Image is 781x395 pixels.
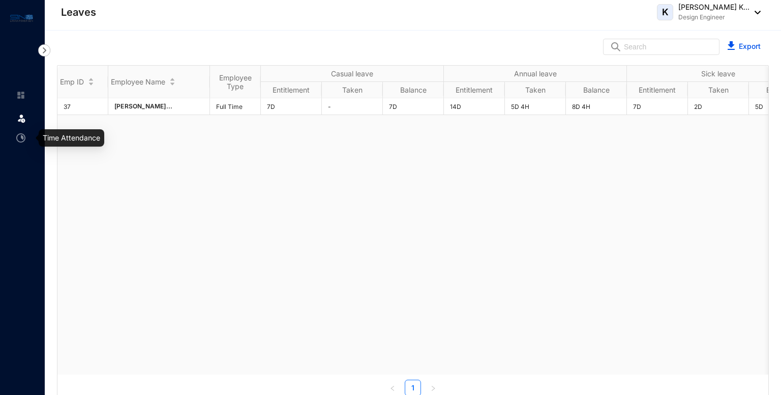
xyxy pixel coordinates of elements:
p: [PERSON_NAME] K... [678,2,749,12]
th: Taken [688,82,749,98]
span: K [662,8,669,17]
button: Export [719,39,769,55]
td: 8D 4H [566,98,627,115]
th: Emp ID [57,66,108,98]
span: right [430,385,436,391]
th: Balance [566,82,627,98]
span: Employee Name [111,77,165,86]
p: Leaves [61,5,96,19]
th: Casual leave [261,66,444,82]
th: Entitlement [627,82,688,98]
img: nav-icon-right.af6afadce00d159da59955279c43614e.svg [38,44,50,57]
li: Time Attendance [8,128,33,148]
img: dropdown-black.8e83cc76930a90b1a4fdb6d089b7bf3a.svg [749,11,761,14]
td: 5D 4H [505,98,566,115]
input: Search [624,39,713,54]
p: Design Engineer [678,12,749,22]
th: Entitlement [444,82,505,98]
span: Emp ID [60,77,84,86]
a: Export [739,42,761,50]
th: Taken [505,82,566,98]
span: [PERSON_NAME]... [114,102,172,110]
td: 14D [444,98,505,115]
th: Taken [322,82,383,98]
th: Balance [383,82,444,98]
img: search.8ce656024d3affaeffe32e5b30621cb7.svg [610,42,622,52]
td: - [322,98,383,115]
td: 2D [688,98,749,115]
td: 7D [627,98,688,115]
td: 37 [57,98,108,115]
li: Home [8,85,33,105]
img: blue-download.5ef7b2b032fd340530a27f4ceaf19358.svg [728,41,735,50]
th: Entitlement [261,82,322,98]
th: Annual leave [444,66,627,82]
img: time-attendance-unselected.8aad090b53826881fffb.svg [16,133,25,143]
img: logo [10,12,33,24]
img: leave.99b8a76c7fa76a53782d.svg [16,113,26,123]
td: 7D [383,98,444,115]
img: home-unselected.a29eae3204392db15eaf.svg [16,91,25,100]
td: 7D [261,98,322,115]
td: Full Time [210,98,261,115]
th: Employee Name [108,66,210,98]
span: left [389,385,396,391]
th: Employee Type [210,66,261,98]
